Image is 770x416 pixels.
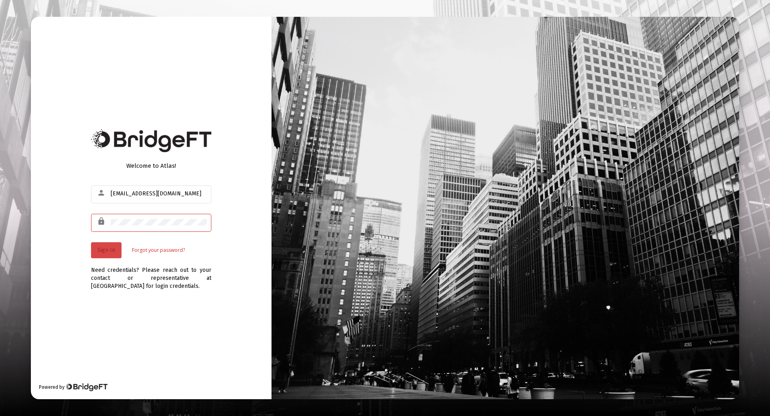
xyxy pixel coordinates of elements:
input: Email or Username [111,191,207,197]
div: Welcome to Atlas! [91,162,211,170]
a: Forgot your password? [132,246,185,254]
img: Bridge Financial Technology Logo [91,129,211,152]
mat-icon: person [97,188,107,198]
div: Need credentials? Please reach out to your contact or representative at [GEOGRAPHIC_DATA] for log... [91,258,211,290]
button: Sign In [91,242,122,258]
mat-icon: lock [97,217,107,226]
img: Bridge Financial Technology Logo [65,383,107,391]
span: Sign In [97,247,115,253]
div: Powered by [39,383,107,391]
